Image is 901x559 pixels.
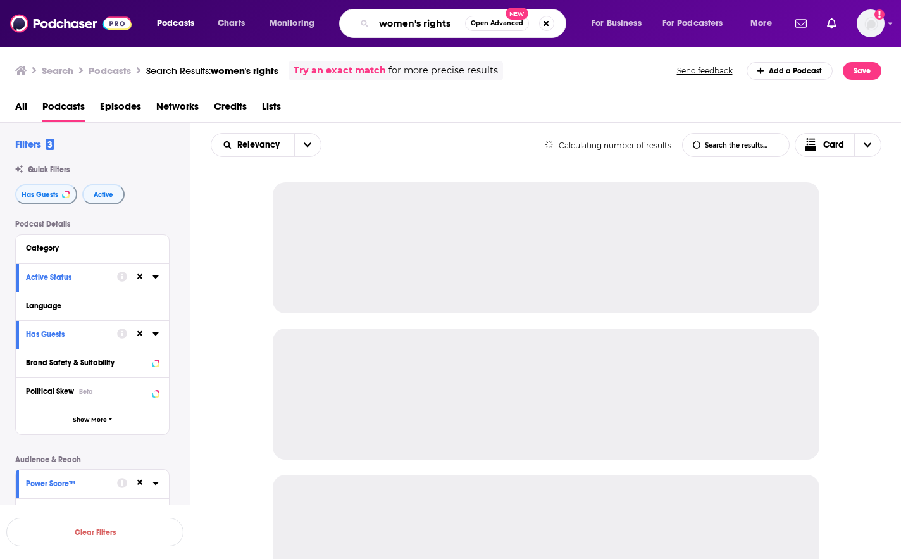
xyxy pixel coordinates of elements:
[156,96,199,122] a: Networks
[26,504,159,520] button: Reach (Monthly)
[262,96,281,122] a: Lists
[857,9,885,37] img: User Profile
[506,8,528,20] span: New
[79,387,93,396] div: Beta
[237,141,284,149] span: Relevancy
[583,13,657,34] button: open menu
[465,16,529,31] button: Open AdvancedNew
[82,184,125,204] button: Active
[42,96,85,122] a: Podcasts
[73,417,107,424] span: Show More
[823,141,844,149] span: Card
[26,355,159,370] button: Brand Safety & Suitability
[148,13,211,34] button: open menu
[26,240,159,256] button: Category
[146,65,278,77] div: Search Results:
[26,358,148,367] div: Brand Safety & Suitability
[94,191,113,198] span: Active
[26,326,117,342] button: Has Guests
[15,138,54,150] h2: Filters
[89,65,131,77] h3: Podcasts
[26,475,117,491] button: Power Score™
[795,133,882,157] button: Choose View
[214,96,247,122] a: Credits
[15,455,170,464] p: Audience & Reach
[22,191,58,198] span: Has Guests
[10,11,132,35] img: Podchaser - Follow, Share and Rate Podcasts
[211,141,294,149] button: open menu
[42,65,73,77] h3: Search
[157,15,194,32] span: Podcasts
[146,65,278,77] a: Search Results:women's rights
[874,9,885,20] svg: Add a profile image
[471,20,523,27] span: Open Advanced
[26,383,159,399] button: Political SkewBeta
[843,62,881,80] button: Save
[294,134,321,156] button: open menu
[822,13,842,34] a: Show notifications dropdown
[6,518,183,546] button: Clear Filters
[211,133,321,157] h2: Choose List sort
[374,13,465,34] input: Search podcasts, credits, & more...
[100,96,141,122] a: Episodes
[388,63,498,78] span: for more precise results
[28,165,70,174] span: Quick Filters
[673,65,736,76] button: Send feedback
[15,96,27,122] a: All
[26,298,159,313] button: Language
[742,13,788,34] button: open menu
[16,406,169,434] button: Show More
[747,62,833,80] a: Add a Podcast
[209,13,252,34] a: Charts
[545,141,677,150] div: Calculating number of results...
[261,13,331,34] button: open menu
[26,479,109,488] div: Power Score™
[211,65,278,77] span: women's rights
[26,244,151,253] div: Category
[662,15,723,32] span: For Podcasters
[46,139,54,150] span: 3
[790,13,812,34] a: Show notifications dropdown
[270,15,314,32] span: Monitoring
[26,269,117,285] button: Active Status
[15,220,170,229] p: Podcast Details
[351,9,578,38] div: Search podcasts, credits, & more...
[294,63,386,78] a: Try an exact match
[857,9,885,37] span: Logged in as SkyHorsePub35
[26,273,109,282] div: Active Status
[750,15,772,32] span: More
[218,15,245,32] span: Charts
[592,15,642,32] span: For Business
[26,387,74,396] span: Political Skew
[26,301,151,310] div: Language
[26,330,109,339] div: Has Guests
[15,184,77,204] button: Has Guests
[654,13,742,34] button: open menu
[857,9,885,37] button: Show profile menu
